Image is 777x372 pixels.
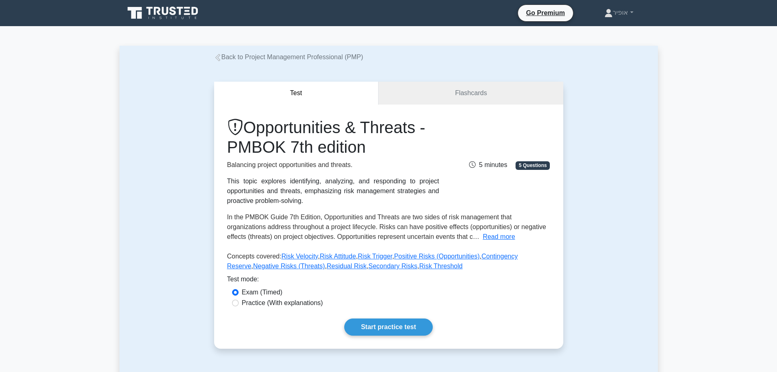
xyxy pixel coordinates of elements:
a: Risk Trigger [358,253,392,260]
label: Exam (Timed) [242,287,283,297]
div: This topic explores identifying, analyzing, and responding to project opportunities and threats, ... [227,176,439,206]
a: Secondary Risks [368,263,417,270]
label: Practice (With explanations) [242,298,323,308]
a: Negative Risks (Threats) [253,263,325,270]
span: In the PMBOK Guide 7th Edition, Opportunities and Threats are two sides of risk management that o... [227,214,546,240]
a: Back to Project Management Professional (PMP) [214,53,363,60]
span: 5 minutes [469,161,507,168]
a: Risk Threshold [419,263,463,270]
h1: Opportunities & Threats - PMBOK 7th edition [227,118,439,157]
a: אופיר [585,4,653,21]
a: Residual Risk [327,263,367,270]
a: Start practice test [344,319,433,336]
a: Go Premium [521,8,570,18]
button: Test [214,82,379,105]
a: Positive Risks (Opportunities) [394,253,480,260]
p: Balancing project opportunities and threats. [227,160,439,170]
button: Read more [483,232,515,242]
a: Risk Attitude [320,253,356,260]
a: Risk Velocity [281,253,318,260]
span: 5 Questions [516,161,550,169]
div: Test mode: [227,274,550,287]
a: Flashcards [379,82,563,105]
p: Concepts covered: , , , , , , , , [227,252,550,274]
